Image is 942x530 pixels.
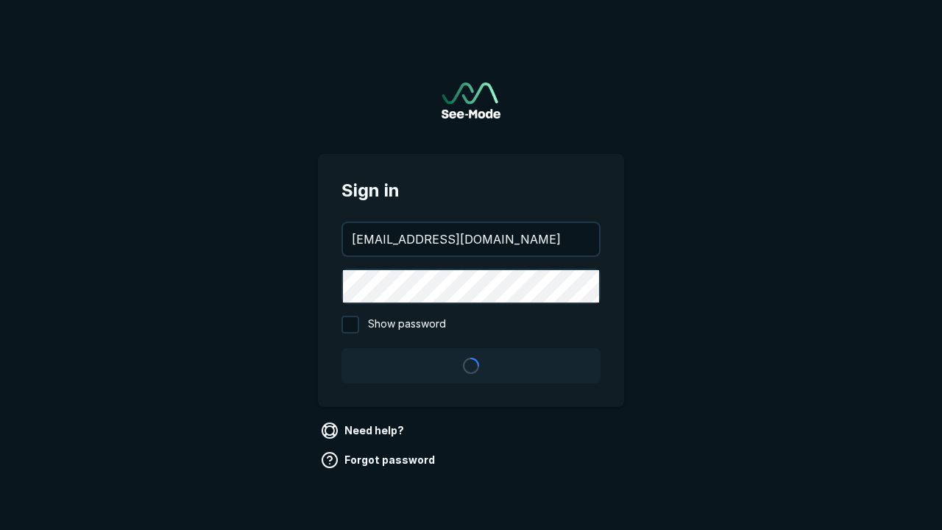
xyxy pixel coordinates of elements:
a: Forgot password [318,448,441,472]
span: Sign in [341,177,601,204]
img: See-Mode Logo [442,82,500,119]
a: Go to sign in [442,82,500,119]
span: Show password [368,316,446,333]
a: Need help? [318,419,410,442]
input: your@email.com [343,223,599,255]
